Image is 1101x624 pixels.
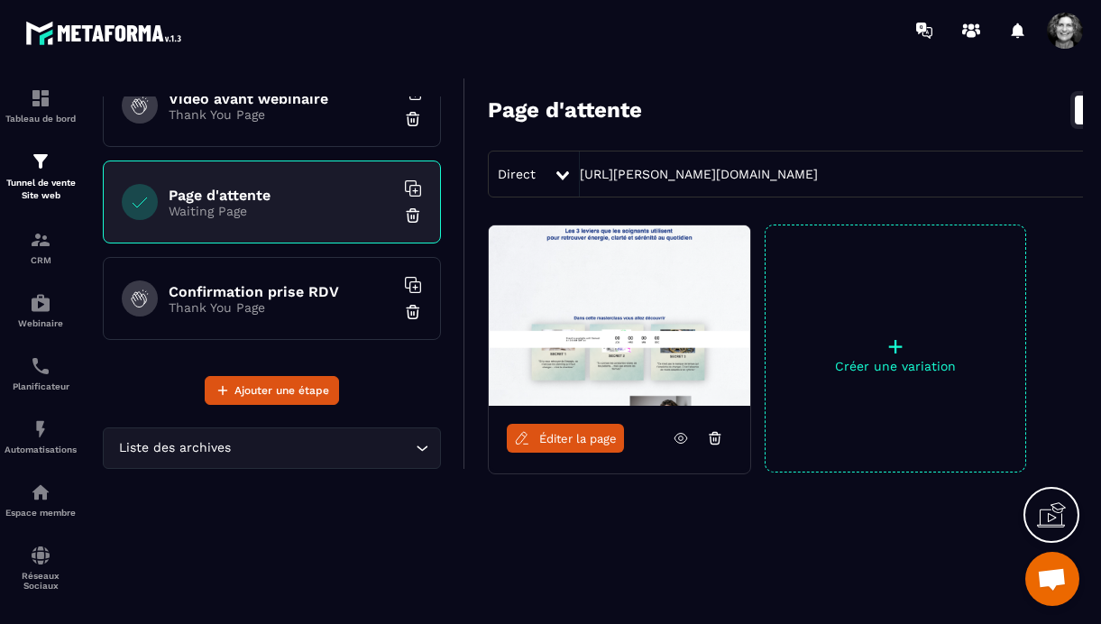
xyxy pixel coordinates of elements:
a: [URL][PERSON_NAME][DOMAIN_NAME] [580,167,818,181]
p: Tunnel de vente Site web [5,177,77,202]
p: Tableau de bord [5,114,77,124]
span: Direct [498,167,536,181]
div: Search for option [103,427,441,469]
p: CRM [5,255,77,265]
a: Éditer la page [507,424,624,453]
p: Thank You Page [169,300,394,315]
img: automations [30,482,51,503]
img: formation [30,87,51,109]
a: automationsautomationsAutomatisations [5,405,77,468]
img: automations [30,292,51,314]
input: Search for option [234,438,411,458]
img: formation [30,229,51,251]
img: trash [404,206,422,225]
img: formation [30,151,51,172]
span: Éditer la page [539,432,617,445]
img: automations [30,418,51,440]
img: social-network [30,545,51,566]
a: automationsautomationsWebinaire [5,279,77,342]
h3: Page d'attente [488,97,642,123]
img: logo [25,16,188,50]
button: Ajouter une étape [205,376,339,405]
img: trash [404,303,422,321]
p: Planificateur [5,381,77,391]
div: Ouvrir le chat [1025,552,1079,606]
a: schedulerschedulerPlanificateur [5,342,77,405]
a: formationformationCRM [5,216,77,279]
h6: Page d'attente [169,187,394,204]
span: Liste des archives [115,438,234,458]
p: Waiting Page [169,204,394,218]
p: Webinaire [5,318,77,328]
p: Créer une variation [766,359,1025,373]
img: image [489,225,750,406]
a: formationformationTunnel de vente Site web [5,137,77,216]
p: + [766,334,1025,359]
p: Réseaux Sociaux [5,571,77,591]
h6: Video avant webinaire [169,90,394,107]
span: Ajouter une étape [234,381,329,399]
a: automationsautomationsEspace membre [5,468,77,531]
h6: Confirmation prise RDV [169,283,394,300]
a: formationformationTableau de bord [5,74,77,137]
p: Thank You Page [169,107,394,122]
p: Automatisations [5,445,77,454]
img: scheduler [30,355,51,377]
p: Espace membre [5,508,77,518]
a: social-networksocial-networkRéseaux Sociaux [5,531,77,604]
img: trash [404,110,422,128]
